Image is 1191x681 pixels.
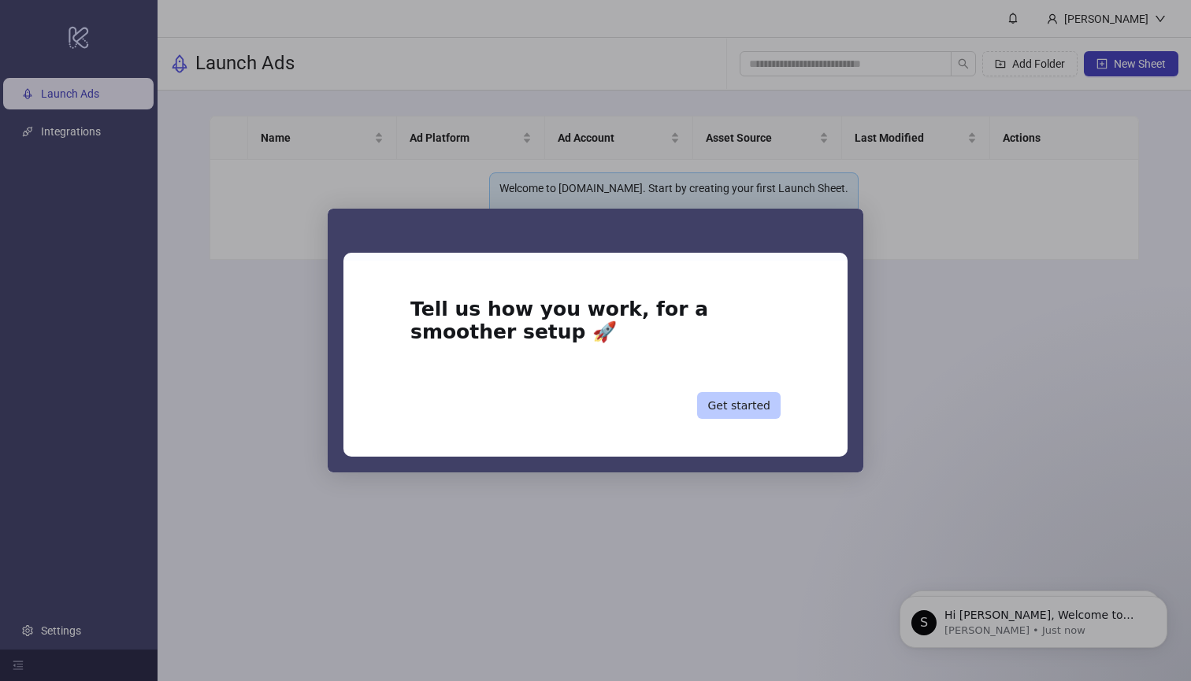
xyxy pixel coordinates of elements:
[69,61,272,75] p: Message from Simon, sent Just now
[410,298,781,353] h1: Tell us how you work, for a smoother setup 🚀
[24,33,291,85] div: message notification from Simon, Just now. Hi Adnan, Welcome to Kitchn.io! 🎉 You’re all set to st...
[35,47,61,72] div: Profile image for Simon
[697,392,781,419] button: Get started
[69,45,272,61] p: Hi [PERSON_NAME], Welcome to [DOMAIN_NAME]! 🎉 You’re all set to start launching ads effortlessly....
